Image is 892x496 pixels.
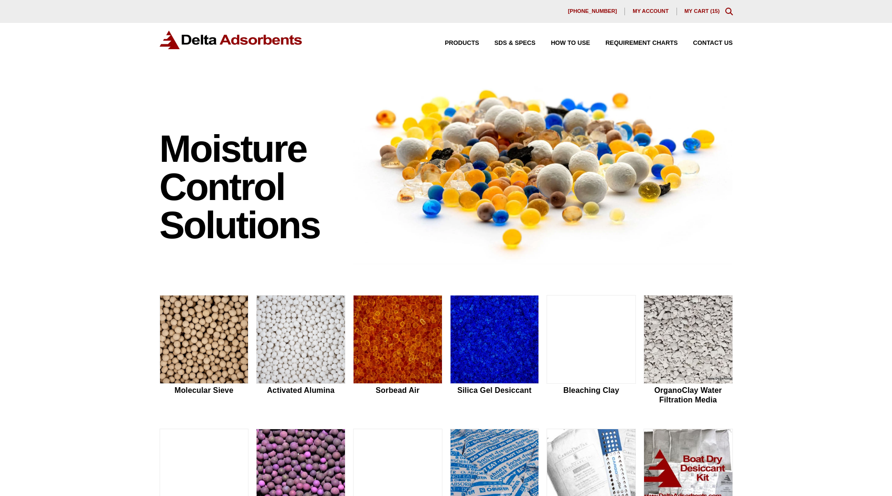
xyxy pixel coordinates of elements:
a: Molecular Sieve [160,295,249,406]
span: Requirement Charts [605,40,677,46]
h2: Bleaching Clay [547,386,636,395]
div: Toggle Modal Content [725,8,733,15]
h1: Moisture Control Solutions [160,130,344,244]
h2: OrganoClay Water Filtration Media [644,386,733,404]
a: SDS & SPECS [479,40,536,46]
span: How to Use [551,40,590,46]
span: My account [633,9,668,14]
span: Products [445,40,479,46]
span: 15 [712,8,718,14]
h2: Molecular Sieve [160,386,249,395]
span: Contact Us [693,40,733,46]
span: SDS & SPECS [494,40,536,46]
a: Contact Us [678,40,733,46]
a: Silica Gel Desiccant [450,295,539,406]
h2: Silica Gel Desiccant [450,386,539,395]
img: Image [353,72,733,264]
h2: Activated Alumina [256,386,345,395]
a: How to Use [536,40,590,46]
a: Products [430,40,479,46]
a: My account [625,8,677,15]
a: Requirement Charts [590,40,677,46]
a: Bleaching Clay [547,295,636,406]
a: Sorbead Air [353,295,442,406]
img: Delta Adsorbents [160,31,303,49]
a: OrganoClay Water Filtration Media [644,295,733,406]
h2: Sorbead Air [353,386,442,395]
a: Activated Alumina [256,295,345,406]
a: [PHONE_NUMBER] [560,8,625,15]
span: [PHONE_NUMBER] [568,9,617,14]
a: My Cart (15) [685,8,720,14]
